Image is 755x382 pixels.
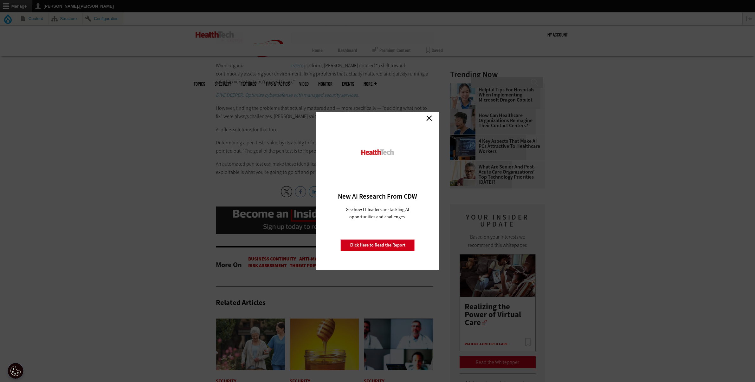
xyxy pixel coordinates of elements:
[360,149,395,155] img: HealthTech_0_0.png
[339,206,417,221] p: See how IT leaders are tackling AI opportunities and challenges.
[327,192,428,201] h3: New AI Research From CDW
[340,239,415,251] a: Click Here to Read the Report
[424,113,434,123] a: Close
[8,363,23,379] button: Open Preferences
[8,363,23,379] div: Cookie Settings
